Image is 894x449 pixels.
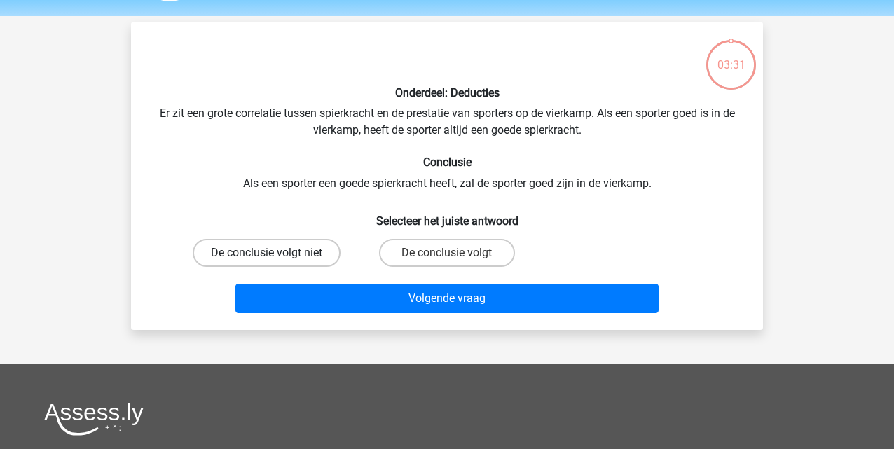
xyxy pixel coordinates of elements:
[193,239,341,267] label: De conclusie volgt niet
[235,284,659,313] button: Volgende vraag
[153,156,741,169] h6: Conclusie
[379,239,514,267] label: De conclusie volgt
[153,86,741,99] h6: Onderdeel: Deducties
[44,403,144,436] img: Assessly logo
[153,203,741,228] h6: Selecteer het juiste antwoord
[137,33,757,319] div: Er zit een grote correlatie tussen spierkracht en de prestatie van sporters op de vierkamp. Als e...
[705,39,757,74] div: 03:31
